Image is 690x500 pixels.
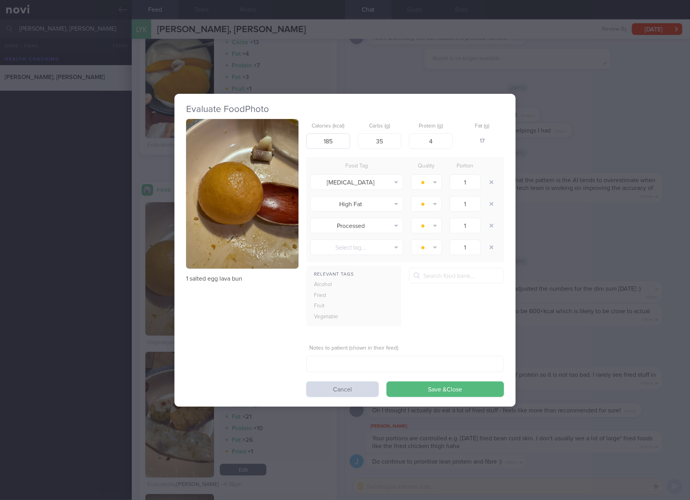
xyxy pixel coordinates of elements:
label: Fat (g) [464,123,501,130]
input: 9 [409,133,453,149]
input: 250 [306,133,350,149]
input: 33 [358,133,402,149]
div: Fruit [306,301,356,312]
div: Alcohol [306,279,356,290]
div: Relevant Tags [306,270,401,279]
input: 1.0 [450,174,481,190]
button: Save &Close [386,381,504,397]
img: 1 salted egg lava bun [186,119,298,269]
button: [MEDICAL_DATA] [310,174,403,190]
label: Carbs (g) [361,123,398,130]
input: Search food bank... [409,268,504,283]
label: Protein (g) [412,123,450,130]
div: Vegetable [306,312,356,322]
label: Calories (kcal) [309,123,347,130]
input: 1.0 [450,196,481,212]
button: High Fat [310,196,403,212]
h2: Evaluate Food Photo [186,103,504,115]
button: Processed [310,218,403,233]
button: Select tag... [310,240,403,255]
div: Portion [446,161,485,172]
div: Quality [407,161,446,172]
p: 1 salted egg lava bun [186,275,298,283]
button: Cancel [306,381,379,397]
div: 17 [461,133,504,150]
input: 1.0 [450,218,481,233]
div: Food Tag [306,161,407,172]
label: Notes to patient (shown in their feed) [309,345,501,352]
input: 1.0 [450,240,481,255]
div: Fried [306,290,356,301]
